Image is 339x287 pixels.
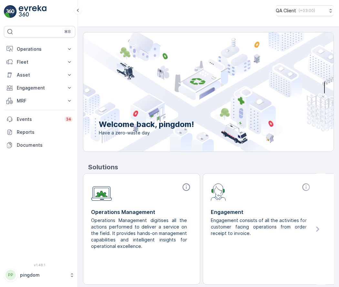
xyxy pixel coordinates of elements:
[211,217,307,237] p: Engagement consists of all the activities for customer facing operations from order receipt to in...
[91,217,187,250] p: Operations Management digitises all the actions performed to deliver a service on the field. It p...
[299,8,315,13] p: ( +03:00 )
[17,72,62,78] p: Asset
[211,208,312,216] p: Engagement
[66,117,71,122] p: 34
[17,129,73,135] p: Reports
[4,43,75,56] button: Operations
[91,208,192,216] p: Operations Management
[91,183,112,201] img: module-icon
[88,162,334,172] p: Solutions
[20,272,66,278] p: pingdom
[17,85,62,91] p: Engagement
[4,5,17,18] img: logo
[17,46,62,52] p: Operations
[4,139,75,152] a: Documents
[4,56,75,69] button: Fleet
[4,126,75,139] a: Reports
[17,59,62,65] p: Fleet
[99,130,194,136] span: Have a zero-waste day
[4,69,75,81] button: Asset
[19,5,46,18] img: logo_light-DOdMpM7g.png
[4,113,75,126] a: Events34
[17,142,73,148] p: Documents
[64,29,71,34] p: ⌘B
[4,263,75,267] span: v 1.48.1
[17,98,62,104] p: MRF
[276,7,296,14] p: QA Client
[99,119,194,130] p: Welcome back, pingdom!
[4,268,75,282] button: PPpingdom
[4,94,75,107] button: MRF
[4,81,75,94] button: Engagement
[276,5,334,16] button: QA Client(+03:00)
[5,270,16,280] div: PP
[54,32,334,152] img: city illustration
[211,183,226,201] img: module-icon
[17,116,61,122] p: Events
